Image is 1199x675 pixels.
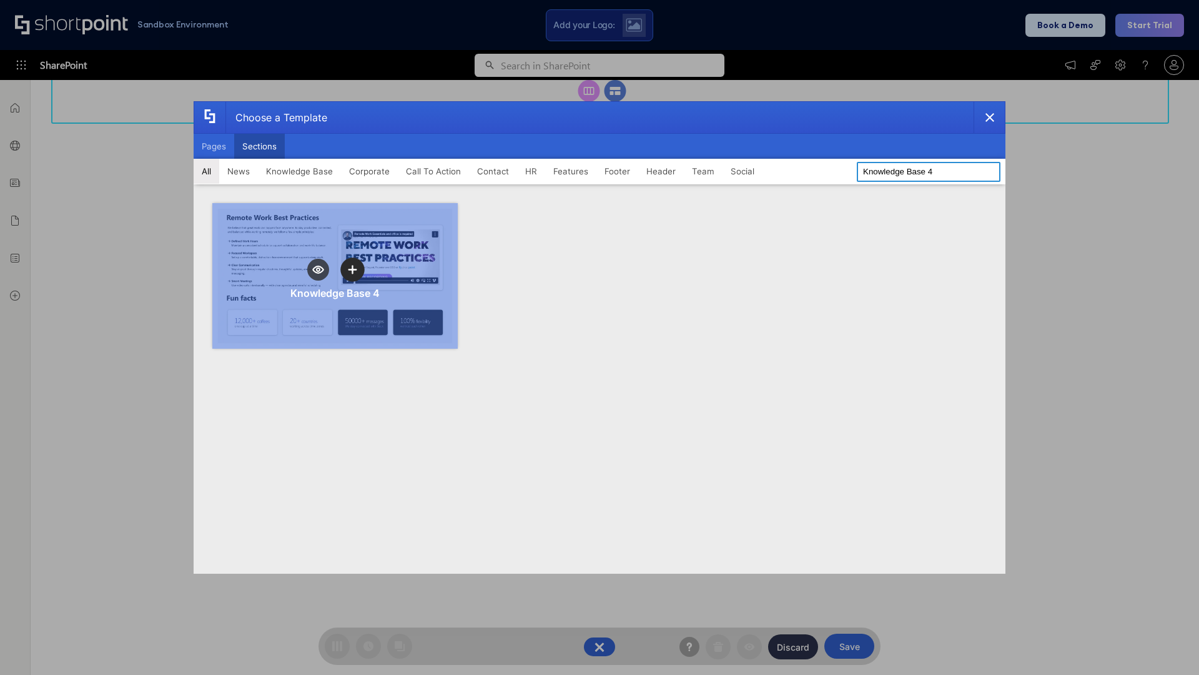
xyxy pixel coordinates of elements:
button: Team [684,159,723,184]
button: All [194,159,219,184]
button: Header [638,159,684,184]
button: News [219,159,258,184]
div: Knowledge Base 4 [290,287,380,299]
div: template selector [194,101,1005,574]
button: Pages [194,134,234,159]
button: Call To Action [398,159,469,184]
iframe: Chat Widget [1137,615,1199,675]
button: Footer [596,159,638,184]
input: Search [857,162,1000,182]
button: Sections [234,134,285,159]
div: Choose a Template [225,102,327,133]
button: Corporate [341,159,398,184]
button: Knowledge Base [258,159,341,184]
button: Social [723,159,762,184]
button: HR [517,159,545,184]
button: Features [545,159,596,184]
button: Contact [469,159,517,184]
